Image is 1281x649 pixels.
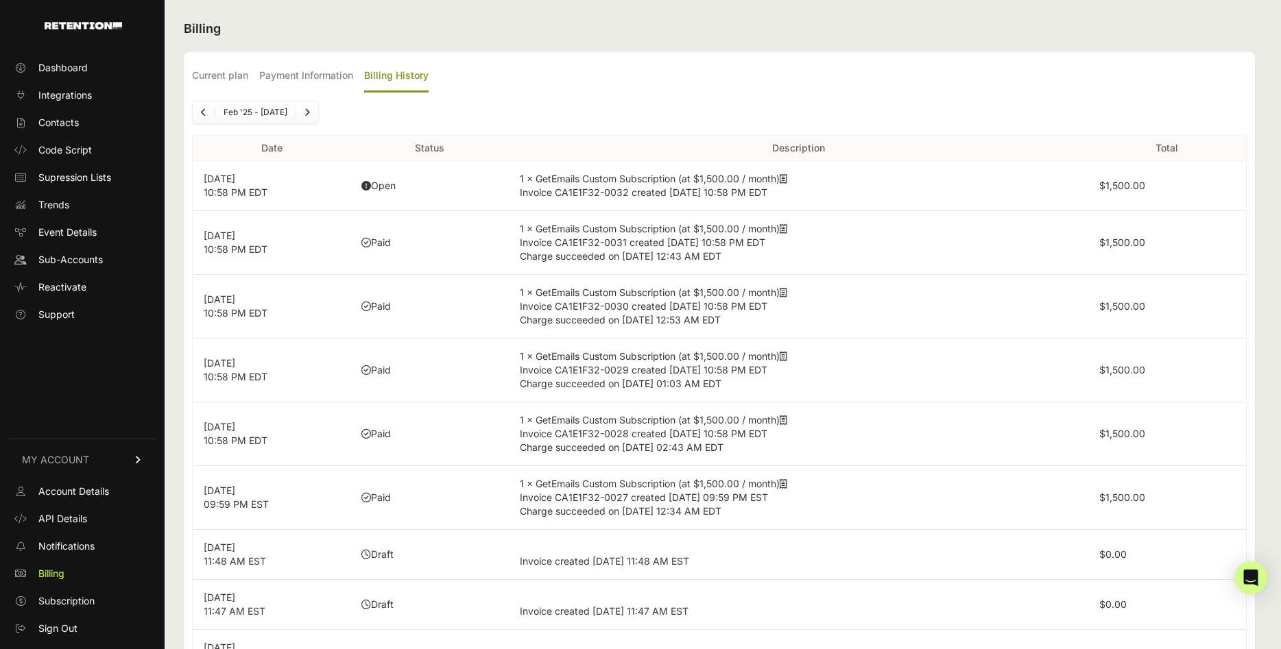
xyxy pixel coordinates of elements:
label: Payment Information [259,60,353,93]
label: $1,500.00 [1099,236,1145,248]
li: Feb '25 - [DATE] [215,107,296,118]
span: Integrations [38,88,92,102]
a: Contacts [8,112,156,134]
th: Status [350,136,508,161]
p: [DATE] 10:58 PM EDT [204,420,339,448]
label: $0.00 [1099,548,1127,560]
span: Sign Out [38,622,77,635]
a: Support [8,304,156,326]
a: Account Details [8,480,156,502]
a: Billing [8,563,156,585]
label: $1,500.00 [1099,428,1145,439]
label: $1,500.00 [1099,300,1145,312]
label: Billing History [364,60,429,93]
td: Paid [350,211,508,275]
td: 1 × GetEmails Custom Subscription (at $1,500.00 / month) [509,211,1088,275]
td: Draft [350,530,508,580]
span: Supression Lists [38,171,111,184]
td: Open [350,161,508,211]
span: Contacts [38,116,79,130]
a: Notifications [8,535,156,557]
td: Paid [350,275,508,339]
p: [DATE] 10:58 PM EDT [204,229,339,256]
a: Previous [193,101,215,123]
span: Trends [38,198,69,212]
a: Sign Out [8,617,156,639]
span: Code Script [38,143,92,157]
td: Paid [350,466,508,530]
a: Reactivate [8,276,156,298]
span: Invoice CA1E1F32-0030 created [DATE] 10:58 PM EDT [520,300,767,312]
span: Subscription [38,594,95,608]
span: Charge succeeded on [DATE] 01:03 AM EDT [520,378,721,389]
a: Integrations [8,84,156,106]
th: Description [509,136,1088,161]
label: $1,500.00 [1099,491,1145,503]
label: $1,500.00 [1099,364,1145,376]
td: Paid [350,339,508,402]
a: Subscription [8,590,156,612]
a: Next [296,101,318,123]
span: Charge succeeded on [DATE] 02:43 AM EDT [520,441,723,453]
td: 1 × GetEmails Custom Subscription (at $1,500.00 / month) [509,339,1088,402]
th: Date [193,136,350,161]
td: 1 × GetEmails Custom Subscription (at $1,500.00 / month) [509,275,1088,339]
span: Invoice CA1E1F32-0031 created [DATE] 10:58 PM EDT [520,236,765,248]
a: Trends [8,194,156,216]
span: Invoice created [DATE] 11:47 AM EST [520,605,689,617]
span: Dashboard [38,61,88,75]
span: Invoice created [DATE] 11:48 AM EST [520,555,689,567]
a: MY ACCOUNT [8,439,156,480]
td: 1 × GetEmails Custom Subscription (at $1,500.00 / month) [509,161,1088,211]
a: Event Details [8,221,156,243]
a: API Details [8,508,156,530]
span: Support [38,308,75,321]
span: Account Details [38,485,109,498]
p: [DATE] 11:48 AM EST [204,541,339,568]
span: Notifications [38,539,95,553]
p: [DATE] 10:58 PM EDT [204,293,339,320]
p: [DATE] 10:58 PM EDT [204,172,339,199]
td: 1 × GetEmails Custom Subscription (at $1,500.00 / month) [509,466,1088,530]
span: Charge succeeded on [DATE] 12:34 AM EDT [520,505,721,517]
span: Invoice CA1E1F32-0027 created [DATE] 09:59 PM EST [520,491,768,503]
img: Retention.com [45,22,122,29]
span: Billing [38,567,64,580]
span: Invoice CA1E1F32-0032 created [DATE] 10:58 PM EDT [520,186,767,198]
span: Charge succeeded on [DATE] 12:53 AM EDT [520,314,721,326]
span: Event Details [38,225,97,239]
a: Sub-Accounts [8,249,156,271]
label: Current plan [192,60,248,93]
th: Total [1088,136,1246,161]
span: MY ACCOUNT [22,453,89,467]
h2: Billing [184,19,1255,38]
div: Open Intercom Messenger [1234,561,1267,594]
span: Charge succeeded on [DATE] 12:43 AM EDT [520,250,721,262]
a: Dashboard [8,57,156,79]
p: [DATE] 11:47 AM EST [204,591,339,618]
p: [DATE] 10:58 PM EDT [204,356,339,384]
label: $1,500.00 [1099,180,1145,191]
td: Draft [350,580,508,630]
span: Reactivate [38,280,86,294]
span: Invoice CA1E1F32-0029 created [DATE] 10:58 PM EDT [520,364,767,376]
a: Code Script [8,139,156,161]
span: Invoice CA1E1F32-0028 created [DATE] 10:58 PM EDT [520,428,767,439]
td: Paid [350,402,508,466]
span: API Details [38,512,87,526]
span: Sub-Accounts [38,253,103,267]
td: 1 × GetEmails Custom Subscription (at $1,500.00 / month) [509,402,1088,466]
a: Supression Lists [8,167,156,188]
p: [DATE] 09:59 PM EST [204,484,339,511]
label: $0.00 [1099,598,1127,610]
